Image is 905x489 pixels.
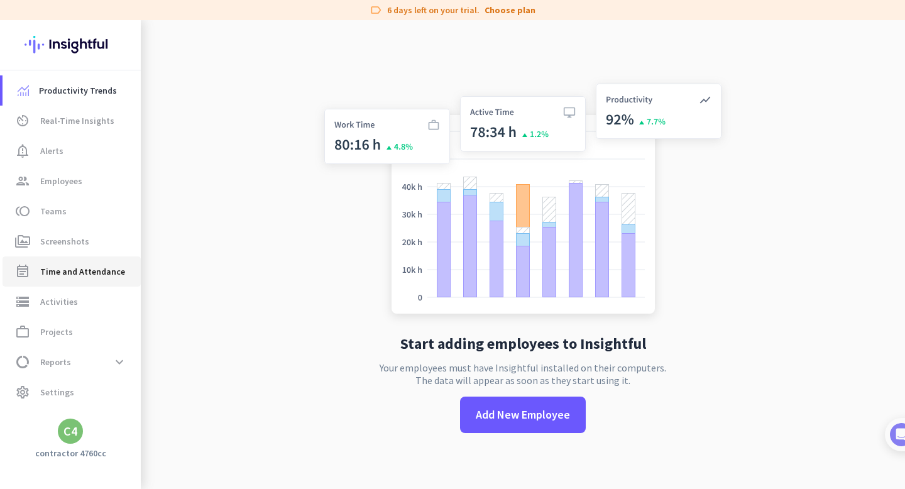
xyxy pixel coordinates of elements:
[3,106,141,136] a: av_timerReal-Time Insights
[25,20,116,69] img: Insightful logo
[380,361,666,387] p: Your employees must have Insightful installed on their computers. The data will appear as soon as...
[3,256,141,287] a: event_noteTime and Attendance
[40,354,71,370] span: Reports
[15,264,30,279] i: event_note
[3,75,141,106] a: menu-itemProductivity Trends
[460,397,586,433] button: Add New Employee
[40,264,125,279] span: Time and Attendance
[15,294,30,309] i: storage
[40,324,73,339] span: Projects
[39,83,117,98] span: Productivity Trends
[3,347,141,377] a: data_usageReportsexpand_more
[3,377,141,407] a: settingsSettings
[40,204,67,219] span: Teams
[15,113,30,128] i: av_timer
[15,204,30,219] i: toll
[40,294,78,309] span: Activities
[3,136,141,166] a: notification_importantAlerts
[315,76,731,326] img: no-search-results
[40,234,89,249] span: Screenshots
[3,226,141,256] a: perm_mediaScreenshots
[3,287,141,317] a: storageActivities
[15,234,30,249] i: perm_media
[15,385,30,400] i: settings
[400,336,646,351] h2: Start adding employees to Insightful
[15,173,30,189] i: group
[40,385,74,400] span: Settings
[108,351,131,373] button: expand_more
[18,85,29,96] img: menu-item
[485,4,535,16] a: Choose plan
[3,196,141,226] a: tollTeams
[15,143,30,158] i: notification_important
[63,425,77,437] div: C4
[3,317,141,347] a: work_outlineProjects
[3,166,141,196] a: groupEmployees
[40,143,63,158] span: Alerts
[476,407,570,423] span: Add New Employee
[370,4,382,16] i: label
[40,173,82,189] span: Employees
[40,113,114,128] span: Real-Time Insights
[15,354,30,370] i: data_usage
[15,324,30,339] i: work_outline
